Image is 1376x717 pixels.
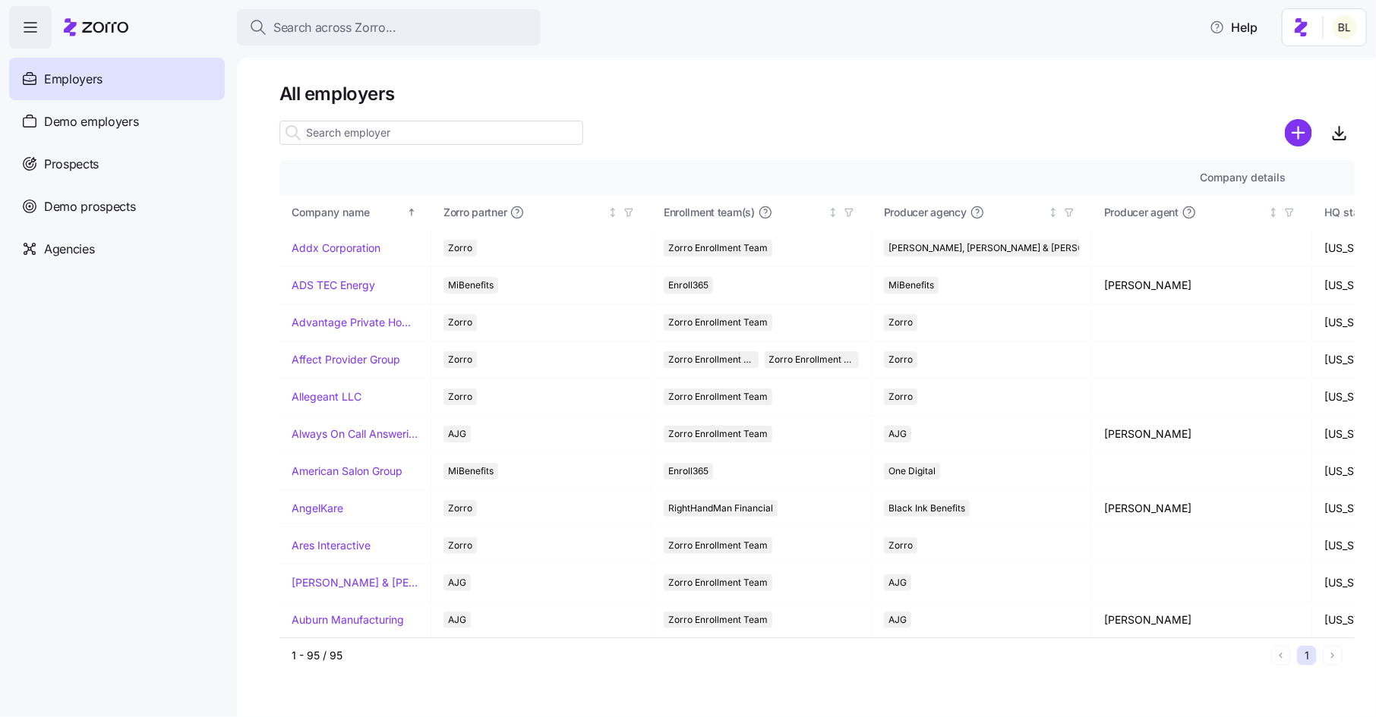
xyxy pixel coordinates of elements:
a: Ares Interactive [292,538,371,553]
span: AJG [448,612,466,628]
a: Demo employers [9,100,225,143]
span: Agencies [44,240,94,259]
th: Producer agentNot sorted [1092,195,1312,230]
td: [PERSON_NAME] [1092,602,1312,639]
span: RightHandMan Financial [668,500,773,517]
span: Zorro [888,314,913,331]
a: Agencies [9,228,225,270]
div: Not sorted [608,207,618,218]
a: Allegeant LLC [292,389,361,404]
button: Next page [1323,646,1343,665]
a: Always On Call Answering Service [292,426,418,442]
a: American Salon Group [292,464,402,479]
span: Zorro Enrollment Experts [769,351,855,368]
span: Zorro Enrollment Team [668,240,768,256]
span: Prospects [44,155,99,174]
div: 1 - 95 / 95 [292,648,1265,663]
a: Addx Corporation [292,241,380,256]
span: Zorro [888,351,913,368]
a: Demo prospects [9,185,225,228]
span: MiBenefits [448,277,494,294]
button: Help [1198,12,1270,42]
span: AJG [448,426,466,442]
th: Zorro partnerNot sorted [431,195,652,230]
div: Sorted ascending [406,207,417,218]
span: AJG [888,574,907,591]
input: Search employer [279,121,583,145]
span: Zorro [448,388,472,405]
span: Zorro Enrollment Team [668,537,768,554]
span: Zorro Enrollment Team [668,351,754,368]
span: Zorro [448,500,472,517]
th: Enrollment team(s)Not sorted [652,195,872,230]
span: MiBenefits [448,463,494,480]
a: Advantage Private Home Care [292,315,418,330]
span: Zorro [448,240,472,256]
span: Enroll365 [668,463,709,480]
span: Zorro Enrollment Team [668,426,768,442]
th: Company nameSorted ascending [279,195,431,230]
a: Affect Provider Group [292,352,400,367]
td: [PERSON_NAME] [1092,490,1312,527]
a: [PERSON_NAME] & [PERSON_NAME]'s [292,575,418,590]
span: Enroll365 [668,277,709,294]
span: Black Ink Benefits [888,500,965,517]
span: Zorro [888,388,913,405]
span: Zorro [448,537,472,554]
td: [PERSON_NAME] [1092,267,1312,304]
span: Zorro Enrollment Team [668,314,768,331]
span: Zorro [888,537,913,554]
span: Zorro partner [443,205,507,220]
button: Search across Zorro... [237,9,541,46]
span: Zorro Enrollment Team [668,574,768,591]
span: AJG [448,574,466,591]
button: 1 [1297,646,1317,665]
span: One Digital [888,463,936,480]
a: Auburn Manufacturing [292,612,404,627]
img: 2fabda6663eee7a9d0b710c60bc473af [1333,15,1357,39]
span: MiBenefits [888,277,934,294]
a: Prospects [9,143,225,185]
span: Zorro Enrollment Team [668,388,768,405]
a: ADS TEC Energy [292,278,375,293]
div: Not sorted [1048,207,1059,218]
div: Not sorted [1268,207,1279,218]
span: Demo prospects [44,197,136,216]
a: Employers [9,58,225,100]
div: Company name [292,204,404,221]
a: AngelKare [292,501,343,516]
span: Help [1210,18,1258,36]
th: Producer agencyNot sorted [872,195,1092,230]
span: Zorro [448,314,472,331]
button: Previous page [1271,646,1291,665]
span: Zorro [448,351,472,368]
span: Employers [44,70,103,89]
span: Demo employers [44,112,139,131]
span: Search across Zorro... [273,18,396,37]
h1: All employers [279,82,1355,105]
span: Enrollment team(s) [664,205,755,220]
span: [PERSON_NAME], [PERSON_NAME] & [PERSON_NAME] [888,240,1125,256]
svg: add icon [1285,119,1312,146]
span: AJG [888,612,907,628]
span: Producer agency [884,205,967,220]
span: Producer agent [1104,205,1179,220]
span: Zorro Enrollment Team [668,612,768,628]
span: AJG [888,426,907,442]
td: [PERSON_NAME] [1092,416,1312,453]
div: Not sorted [828,207,838,218]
